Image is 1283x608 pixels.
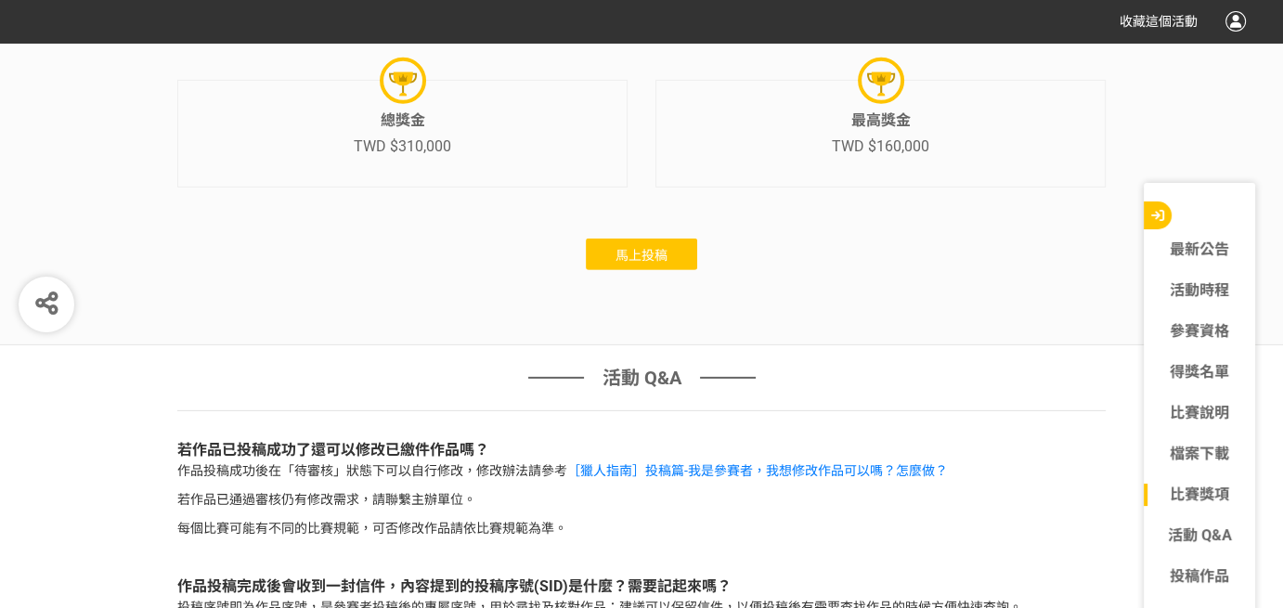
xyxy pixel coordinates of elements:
[354,136,451,158] div: TWD $310,000
[1144,361,1255,383] a: 得獎名單
[1144,320,1255,343] a: 參賽資格
[586,239,697,270] button: 馬上投稿
[1144,402,1255,424] a: 比賽說明
[832,136,929,158] div: TWD $160,000
[177,576,1106,598] div: 作品投稿完成後會收到一封信件，內容提到的投稿序號(SID)是什麼？需要記起來嗎？
[1144,565,1255,588] a: 投稿作品
[177,490,1106,510] p: 若作品已通過審核仍有修改需求，請聯繫主辦單位。
[867,70,895,97] img: award.0979b69.png
[177,461,1106,481] p: 作品投稿成功後在「待審核」狀態下可以自行修改，修改辦法請參考
[354,110,451,132] div: 總獎金
[567,463,948,478] a: ［獵人指南］投稿篇-我是參賽者，我想修改作品可以嗎？怎麼做？
[1120,14,1198,29] span: 收藏這個活動
[1144,443,1255,465] a: 檔案下載
[177,439,1106,461] div: 若作品已投稿成功了還可以修改已繳件作品嗎？
[603,364,681,392] span: 活動 Q&A
[616,248,667,263] span: 馬上投稿
[1144,279,1255,302] a: 活動時程
[1144,484,1255,506] a: 比賽獎項
[1144,239,1255,261] a: 最新公告
[389,70,417,97] img: award.0979b69.png
[832,110,929,132] div: 最高獎金
[1144,524,1255,547] a: 活動 Q&A
[177,519,1106,538] p: 每個比賽可能有不同的比賽規範，可否修改作品請依比賽規範為準。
